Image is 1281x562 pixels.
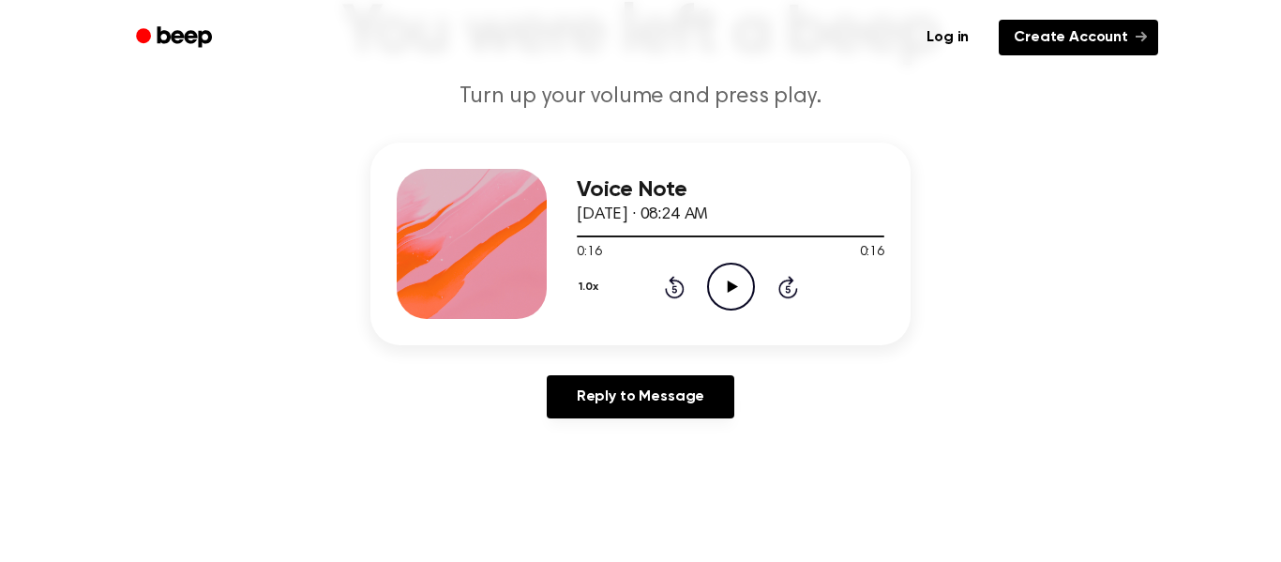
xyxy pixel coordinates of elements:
[547,375,734,418] a: Reply to Message
[860,243,884,263] span: 0:16
[577,177,884,203] h3: Voice Note
[577,206,708,223] span: [DATE] · 08:24 AM
[577,243,601,263] span: 0:16
[123,20,229,56] a: Beep
[280,82,1001,113] p: Turn up your volume and press play.
[577,271,605,303] button: 1.0x
[999,20,1158,55] a: Create Account
[908,16,987,59] a: Log in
